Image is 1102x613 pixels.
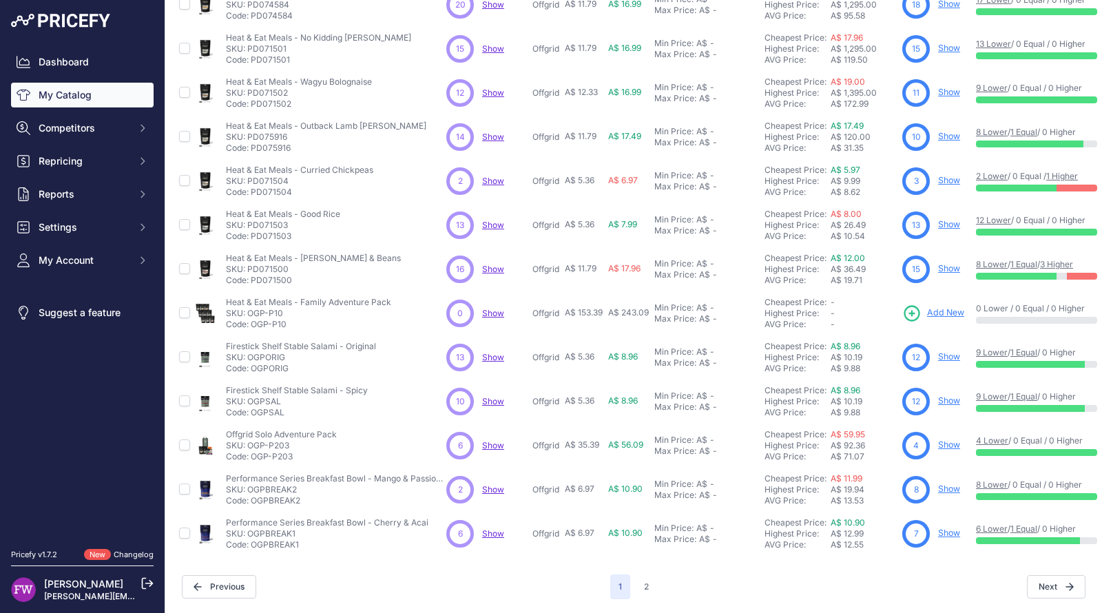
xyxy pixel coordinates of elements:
[482,43,504,54] a: Show
[699,225,710,236] div: A$
[831,253,865,263] a: A$ 12.00
[765,220,831,231] div: Highest Price:
[938,484,960,494] a: Show
[456,131,465,143] span: 14
[976,523,1008,534] a: 6 Lower
[710,357,717,368] div: -
[608,175,638,185] span: A$ 6.97
[831,54,897,65] div: A$ 119.50
[699,49,710,60] div: A$
[707,346,714,357] div: -
[226,10,375,21] p: Code: PD074584
[831,121,864,131] a: A$ 17.49
[11,182,154,207] button: Reports
[482,220,504,230] a: Show
[226,275,401,286] p: Code: PD071500
[1010,523,1037,534] a: 1 Equal
[1010,127,1037,137] a: 1 Equal
[1010,347,1037,357] a: 1 Equal
[11,149,154,174] button: Repricing
[765,341,826,351] a: Cheapest Price:
[11,14,110,28] img: Pricefy Logo
[976,171,1008,181] a: 2 Lower
[831,76,865,87] a: A$ 19.00
[976,347,1008,357] a: 9 Lower
[654,170,694,181] div: Min Price:
[765,264,831,275] div: Highest Price:
[532,352,559,363] p: Offgrid
[226,98,372,110] p: Code: PD071502
[532,440,559,451] p: Offgrid
[226,297,391,308] p: Heat & Eat Meals - Family Adventure Pack
[1010,391,1037,402] a: 1 Equal
[831,98,897,110] div: A$ 172.99
[226,165,373,176] p: Heat & Eat Meals - Curried Chickpeas
[696,346,707,357] div: A$
[1046,171,1078,181] a: 1 Higher
[565,395,594,406] span: A$ 5.36
[912,43,920,55] span: 15
[707,126,714,137] div: -
[608,131,641,141] span: A$ 17.49
[831,319,835,329] span: -
[226,352,376,363] p: SKU: OGPORIG
[696,435,707,446] div: A$
[938,131,960,141] a: Show
[654,93,696,104] div: Max Price:
[532,396,559,407] p: Offgrid
[226,264,401,275] p: SKU: PD071500
[636,574,657,599] button: Go to page 2
[765,396,831,407] div: Highest Price:
[532,308,559,319] p: Offgrid
[831,231,897,242] div: A$ 10.54
[831,32,863,43] a: A$ 17.96
[699,5,710,16] div: A$
[710,93,717,104] div: -
[482,528,504,539] span: Show
[927,306,964,320] span: Add New
[565,351,594,362] span: A$ 5.36
[938,87,960,97] a: Show
[765,363,831,374] div: AVG Price:
[654,313,696,324] div: Max Price:
[11,116,154,141] button: Competitors
[699,137,710,148] div: A$
[831,176,860,186] span: A$ 9.99
[226,220,340,231] p: SKU: PD071503
[938,351,960,362] a: Show
[765,517,826,528] a: Cheapest Price:
[765,275,831,286] div: AVG Price:
[902,304,964,323] a: Add New
[608,87,641,97] span: A$ 16.99
[831,407,897,418] div: A$ 9.88
[608,43,641,53] span: A$ 16.99
[532,43,559,54] p: Offgrid
[912,263,920,276] span: 15
[938,395,960,406] a: Show
[114,550,154,559] a: Changelog
[608,395,638,406] span: A$ 8.96
[976,83,1097,94] p: / 0 Equal / 0 Higher
[831,396,862,406] span: A$ 10.19
[696,38,707,49] div: A$
[654,391,694,402] div: Min Price:
[707,82,714,93] div: -
[765,54,831,65] div: AVG Price:
[831,209,862,219] a: A$ 8.00
[710,181,717,192] div: -
[707,258,714,269] div: -
[938,43,960,53] a: Show
[765,43,831,54] div: Highest Price:
[976,215,1011,225] a: 12 Lower
[458,175,463,187] span: 2
[39,220,129,234] span: Settings
[226,429,337,440] p: Offgrid Solo Adventure Pack
[11,300,154,325] a: Suggest a feature
[226,176,373,187] p: SKU: PD071504
[11,50,154,532] nav: Sidebar
[608,219,637,229] span: A$ 7.99
[710,5,717,16] div: -
[696,258,707,269] div: A$
[482,440,504,450] a: Show
[938,175,960,185] a: Show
